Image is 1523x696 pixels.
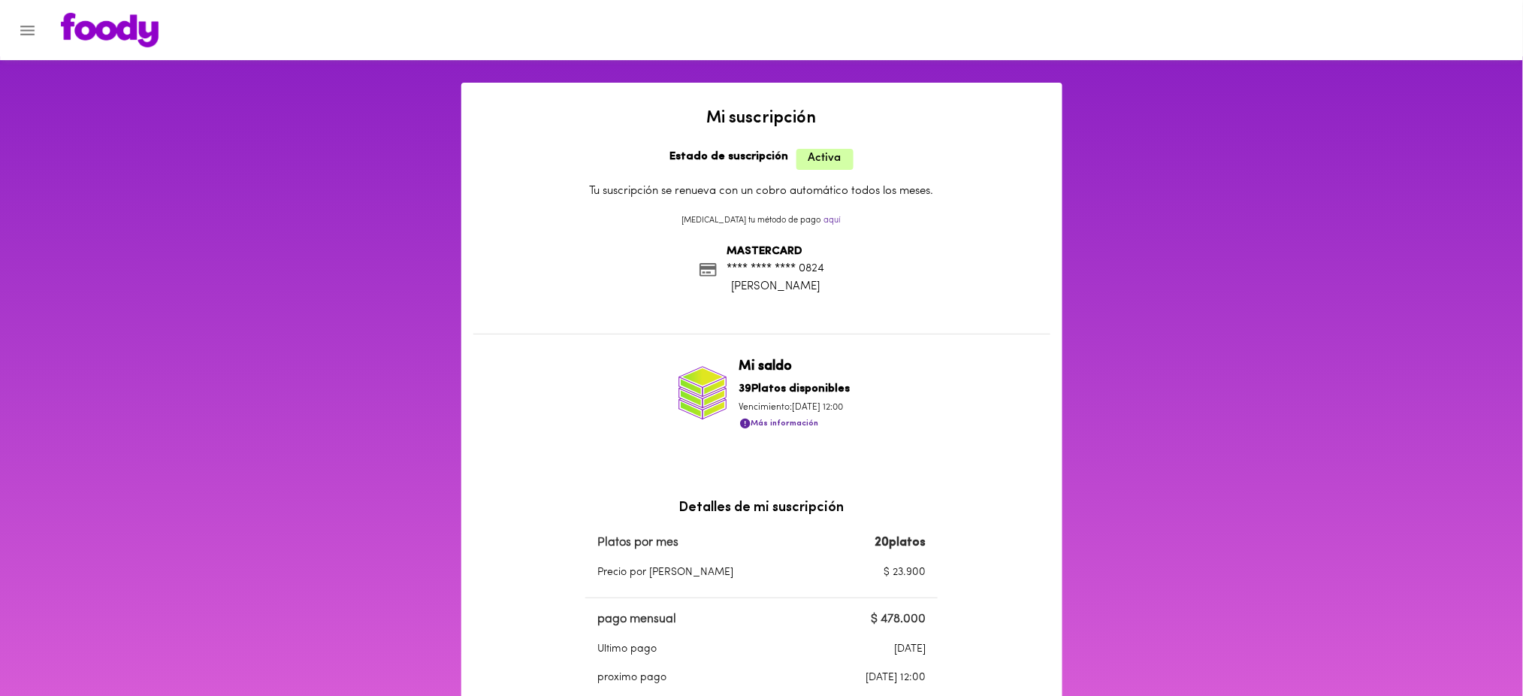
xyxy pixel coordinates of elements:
[585,530,938,589] table: a dense table
[875,537,926,549] b: 20 platos
[61,13,159,47] img: logo.png
[796,149,854,169] span: Activa
[727,279,824,295] p: [PERSON_NAME]
[597,670,766,685] p: proximo pago
[473,110,1050,128] h2: Mi suscripción
[473,183,1050,199] p: Tu suscripción se renueva con un cobro automático todos los meses.
[727,246,802,257] b: MASTERCARD
[597,642,766,657] p: Ultimo pago
[739,383,851,395] b: 39 Platos disponibles
[9,12,46,49] button: Menu
[824,215,842,227] p: aquí
[840,565,926,580] p: $ 23.900
[796,670,926,685] p: [DATE] 12:00
[473,215,1050,231] p: [MEDICAL_DATA] tu método de pago
[597,534,810,552] p: Platos por mes
[796,611,926,628] p: $ 478.000
[597,565,810,580] p: Precio por [PERSON_NAME]
[739,360,793,374] b: Mi saldo
[585,501,938,516] h3: Detalles de mi suscripción
[739,414,819,433] button: Más información
[1436,609,1508,681] iframe: Messagebird Livechat Widget
[670,151,789,162] b: Estado de suscripción
[739,401,851,414] p: Vencimiento: [DATE] 12:00
[796,642,926,657] p: [DATE]
[585,607,938,694] table: a dense table
[597,611,766,628] p: pago mensual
